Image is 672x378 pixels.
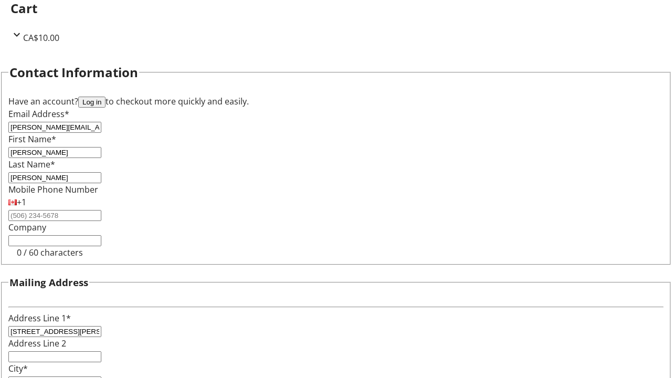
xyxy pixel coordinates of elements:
[8,326,101,337] input: Address
[9,63,138,82] h2: Contact Information
[8,363,28,374] label: City*
[9,275,88,290] h3: Mailing Address
[17,247,83,258] tr-character-limit: 0 / 60 characters
[8,210,101,221] input: (506) 234-5678
[8,108,69,120] label: Email Address*
[8,222,46,233] label: Company
[8,159,55,170] label: Last Name*
[8,95,664,108] div: Have an account? to checkout more quickly and easily.
[8,312,71,324] label: Address Line 1*
[23,32,59,44] span: CA$10.00
[8,184,98,195] label: Mobile Phone Number
[8,133,56,145] label: First Name*
[8,338,66,349] label: Address Line 2
[78,97,106,108] button: Log in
